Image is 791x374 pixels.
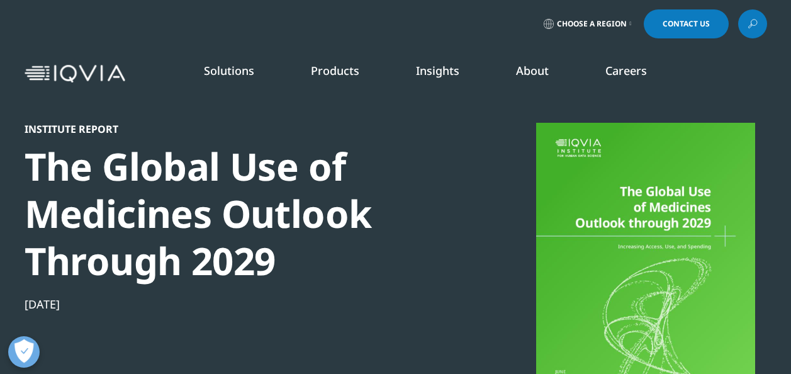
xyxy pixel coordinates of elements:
a: Solutions [204,63,254,78]
nav: Primary [130,44,767,103]
div: The Global Use of Medicines Outlook Through 2029 [25,143,456,285]
div: [DATE] [25,297,456,312]
img: IQVIA Healthcare Information Technology and Pharma Clinical Research Company [25,65,125,83]
a: Insights [416,63,459,78]
a: Products [311,63,359,78]
div: Institute Report [25,123,456,135]
a: Careers [605,63,647,78]
span: Choose a Region [557,19,627,29]
span: Contact Us [663,20,710,28]
a: About [516,63,549,78]
button: Abrir preferencias [8,336,40,368]
a: Contact Us [644,9,729,38]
